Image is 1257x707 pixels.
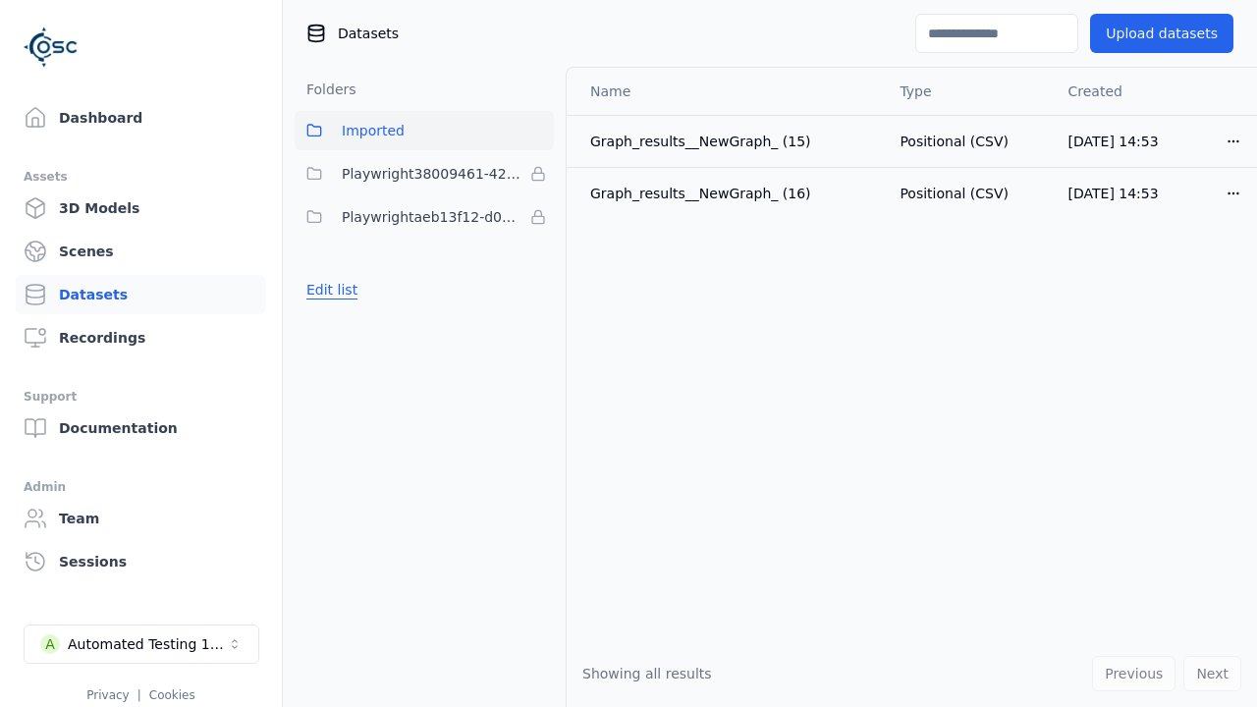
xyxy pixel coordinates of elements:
div: Graph_results__NewGraph_ (16) [590,184,868,203]
span: Playwright38009461-42d5-4452-9012-1cdff3709328 [342,162,522,186]
span: [DATE] 14:53 [1068,186,1159,201]
button: Select a workspace [24,625,259,664]
button: Playwright38009461-42d5-4452-9012-1cdff3709328 [295,154,554,193]
span: Showing all results [582,666,712,681]
div: Automated Testing 1 - Playwright [68,634,227,654]
a: Team [16,499,266,538]
a: Datasets [16,275,266,314]
span: [DATE] 14:53 [1068,134,1159,149]
a: Recordings [16,318,266,357]
button: Edit list [295,272,369,307]
a: Scenes [16,232,266,271]
a: Dashboard [16,98,266,137]
a: Cookies [149,688,195,702]
div: Graph_results__NewGraph_ (15) [590,132,868,151]
td: Positional (CSV) [884,115,1052,167]
td: Positional (CSV) [884,167,1052,219]
a: Privacy [86,688,129,702]
a: 3D Models [16,189,266,228]
div: Assets [24,165,258,189]
span: Imported [342,119,405,142]
div: Admin [24,475,258,499]
a: Sessions [16,542,266,581]
span: Playwrightaeb13f12-d09e-465a-94b3-7bc201768789 [342,205,522,229]
span: | [137,688,141,702]
button: Imported [295,111,554,150]
th: Created [1053,68,1210,115]
img: Logo [24,20,79,75]
button: Upload datasets [1090,14,1233,53]
div: A [40,634,60,654]
th: Name [567,68,884,115]
a: Documentation [16,408,266,448]
th: Type [884,68,1052,115]
div: Support [24,385,258,408]
h3: Folders [295,80,356,99]
button: Playwrightaeb13f12-d09e-465a-94b3-7bc201768789 [295,197,554,237]
span: Datasets [338,24,399,43]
